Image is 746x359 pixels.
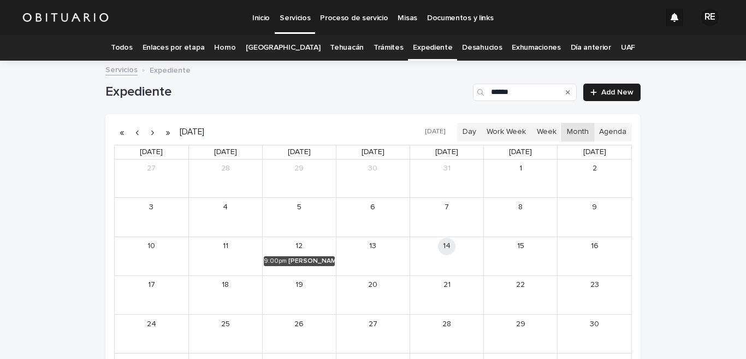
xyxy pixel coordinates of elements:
td: August 27, 2025 [336,314,410,353]
td: August 28, 2025 [410,314,484,353]
a: Día anterior [571,35,611,61]
a: August 12, 2025 [291,238,308,255]
td: August 26, 2025 [262,314,336,353]
a: Saturday [581,145,608,159]
a: Wednesday [359,145,387,159]
a: August 27, 2025 [364,315,382,333]
td: August 23, 2025 [558,275,631,314]
a: August 3, 2025 [143,198,160,216]
td: August 9, 2025 [558,198,631,237]
a: August 13, 2025 [364,238,382,255]
div: 9:00pm [264,257,287,265]
a: [GEOGRAPHIC_DATA] [246,35,321,61]
td: August 7, 2025 [410,198,484,237]
a: Monday [212,145,239,159]
button: Week [531,123,561,142]
a: August 5, 2025 [291,198,308,216]
td: August 15, 2025 [484,237,558,275]
a: Friday [507,145,534,159]
td: July 28, 2025 [188,160,262,198]
a: August 25, 2025 [217,315,234,333]
td: August 6, 2025 [336,198,410,237]
a: August 6, 2025 [364,198,382,216]
button: Next month [145,123,160,141]
a: Thursday [433,145,460,159]
a: August 20, 2025 [364,276,382,294]
a: Desahucios [462,35,502,61]
input: Search [473,84,577,101]
td: July 29, 2025 [262,160,336,198]
a: August 26, 2025 [291,315,308,333]
a: Servicios [105,63,138,75]
a: July 30, 2025 [364,160,382,178]
a: August 15, 2025 [512,238,529,255]
a: Add New [583,84,641,101]
td: August 1, 2025 [484,160,558,198]
a: Expediente [413,35,452,61]
a: August 1, 2025 [512,160,529,178]
a: August 17, 2025 [143,276,160,294]
div: RE [701,9,719,26]
a: August 16, 2025 [586,238,603,255]
td: August 8, 2025 [484,198,558,237]
span: Add New [601,89,633,96]
a: August 24, 2025 [143,315,160,333]
a: Enlaces por etapa [143,35,205,61]
td: July 27, 2025 [115,160,188,198]
a: July 29, 2025 [291,160,308,178]
h2: [DATE] [175,128,204,136]
a: July 31, 2025 [438,160,455,178]
a: August 11, 2025 [217,238,234,255]
td: August 19, 2025 [262,275,336,314]
td: August 12, 2025 [262,237,336,275]
img: HUM7g2VNRLqGMmR9WVqf [22,7,109,28]
td: August 25, 2025 [188,314,262,353]
a: August 18, 2025 [217,276,234,294]
td: August 2, 2025 [558,160,631,198]
a: August 23, 2025 [586,276,603,294]
p: Expediente [150,63,191,75]
button: [DATE] [420,124,451,140]
td: August 18, 2025 [188,275,262,314]
td: August 20, 2025 [336,275,410,314]
a: August 10, 2025 [143,238,160,255]
td: August 11, 2025 [188,237,262,275]
td: August 22, 2025 [484,275,558,314]
button: Next year [160,123,175,141]
button: Previous month [129,123,145,141]
a: Tehuacán [330,35,364,61]
td: July 30, 2025 [336,160,410,198]
a: August 4, 2025 [217,198,234,216]
td: August 30, 2025 [558,314,631,353]
a: Exhumaciones [512,35,560,61]
td: August 5, 2025 [262,198,336,237]
a: Tuesday [286,145,313,159]
a: August 7, 2025 [438,198,455,216]
a: August 14, 2025 [438,238,455,255]
button: Month [561,123,594,142]
div: [PERSON_NAME] [288,257,335,265]
td: August 29, 2025 [484,314,558,353]
button: Day [457,123,482,142]
td: August 3, 2025 [115,198,188,237]
td: August 10, 2025 [115,237,188,275]
a: Horno [214,35,235,61]
a: August 22, 2025 [512,276,529,294]
td: August 4, 2025 [188,198,262,237]
button: Agenda [594,123,632,142]
a: August 2, 2025 [586,160,603,178]
td: August 24, 2025 [115,314,188,353]
a: July 28, 2025 [217,160,234,178]
h1: Expediente [105,84,469,100]
td: July 31, 2025 [410,160,484,198]
td: August 14, 2025 [410,237,484,275]
a: Sunday [138,145,165,159]
a: August 29, 2025 [512,315,529,333]
a: Trámites [374,35,404,61]
td: August 17, 2025 [115,275,188,314]
button: Work Week [481,123,531,142]
a: August 9, 2025 [586,198,603,216]
a: August 8, 2025 [512,198,529,216]
a: August 21, 2025 [438,276,455,294]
